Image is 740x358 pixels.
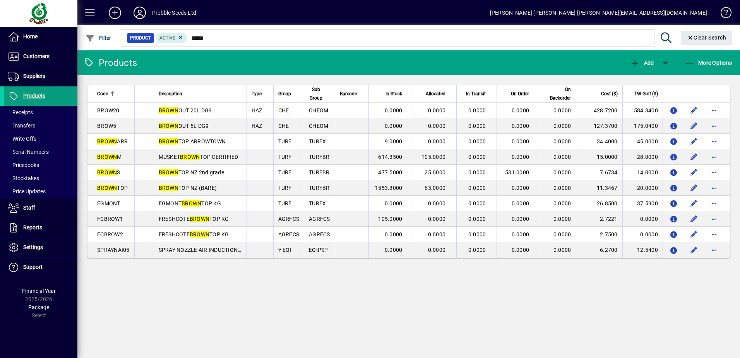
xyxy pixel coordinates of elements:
td: 428.7200 [582,103,622,118]
button: Edit [688,213,700,225]
span: 1553.3000 [375,185,402,191]
a: Knowledge Base [715,2,730,27]
span: 0.0000 [512,216,529,222]
span: 0.0000 [468,123,486,129]
span: 0.0000 [553,107,571,114]
span: FCBROW1 [97,216,123,222]
span: Description [159,89,182,98]
button: Filter [84,31,113,45]
a: Staff [4,198,77,218]
div: On Order [502,89,536,98]
button: Edit [688,151,700,163]
span: Add [630,60,654,66]
span: AGRFCS [278,231,300,238]
span: TURFBR [309,185,330,191]
td: 175.0400 [622,118,663,134]
span: 0.0000 [385,200,403,207]
span: 0.0000 [385,107,403,114]
span: EGMONT [97,200,120,207]
td: 2.7500 [582,227,622,242]
span: 477.5000 [378,169,402,176]
span: SPRAY NOZZLE AIR INDUCTION 110/05 [159,247,277,253]
em: BROWN [97,185,117,191]
span: 105.0000 [378,216,402,222]
td: 127.3700 [582,118,622,134]
span: TURFBR [309,169,330,176]
span: Receipts [8,109,33,115]
span: 0.0000 [428,231,446,238]
span: BROW20 [97,107,120,114]
span: TURFX [309,200,326,207]
em: BROWN [159,138,178,145]
span: TURF [278,154,292,160]
span: Cost ($) [601,89,618,98]
span: 9.0000 [385,138,403,145]
button: More options [708,151,720,163]
a: Serial Numbers [4,145,77,158]
span: Barcode [340,89,357,98]
span: ARR [97,138,128,145]
span: EQIPSP [309,247,328,253]
span: 0.0000 [428,216,446,222]
button: More options [708,166,720,179]
span: Write Offs [8,136,36,142]
span: TOP ARROWTOWN [159,138,226,145]
span: MUSKET TOP CERTIFIED [159,154,238,160]
span: AGRFCS [309,216,330,222]
div: [PERSON_NAME] [PERSON_NAME] [PERSON_NAME][EMAIL_ADDRESS][DOMAIN_NAME] [490,7,707,19]
div: Barcode [340,89,364,98]
span: 0.0000 [512,123,529,129]
span: Filter [86,35,111,41]
button: More options [708,182,720,194]
button: More options [708,120,720,132]
span: Transfers [8,122,35,129]
td: 20.0000 [622,180,663,196]
em: BROWN [97,138,117,145]
span: Product [130,34,151,42]
span: Active [159,35,175,41]
span: Sub Group [309,85,323,102]
span: In Transit [466,89,486,98]
em: BROWN [159,123,178,129]
span: 0.0000 [553,247,571,253]
span: Serial Numbers [8,149,49,155]
span: Stocktakes [8,175,39,181]
td: 45.0000 [622,134,663,149]
span: TURF [278,138,292,145]
span: 614.3500 [378,154,402,160]
span: 0.0000 [468,216,486,222]
span: Clear Search [687,34,726,41]
span: TW Golf ($) [634,89,658,98]
td: 26.8500 [582,196,622,211]
span: 0.0000 [553,169,571,176]
span: More Options [685,60,732,66]
a: Suppliers [4,67,77,86]
a: Support [4,258,77,277]
em: BROWN [182,200,201,207]
span: 0.0000 [385,247,403,253]
span: TURF [278,200,292,207]
span: 25.0000 [425,169,445,176]
div: In Transit [461,89,493,98]
span: 0.0000 [512,185,529,191]
span: In Stock [385,89,402,98]
mat-chip: Activation Status: Active [156,33,187,43]
button: More options [708,197,720,210]
span: CHE [278,107,289,114]
span: AGRFCS [309,231,330,238]
span: BROW5 [97,123,116,129]
span: Allocated [426,89,445,98]
a: Receipts [4,106,77,119]
span: Reports [23,224,42,231]
td: 0.0000 [622,227,663,242]
span: 63.0000 [425,185,445,191]
td: 6.2700 [582,242,622,258]
span: 0.0000 [468,231,486,238]
span: TOP [97,185,128,191]
span: 0.0000 [428,247,446,253]
a: Pricebooks [4,158,77,172]
td: 14.0000 [622,165,663,180]
div: Prebble Seeds Ltd [152,7,196,19]
span: 0.0000 [553,123,571,129]
span: HAZ [252,123,262,129]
